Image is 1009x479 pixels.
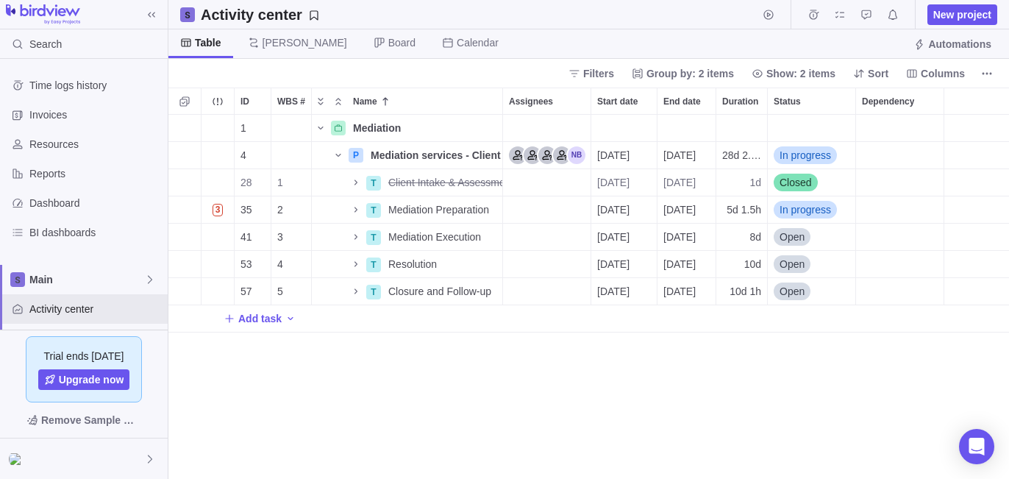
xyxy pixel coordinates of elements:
div: T [366,176,381,191]
div: End date [657,88,716,114]
span: [DATE] [663,230,696,244]
span: Expand [312,91,329,112]
span: Collapse [329,91,347,112]
div: Assignees [503,278,591,305]
div: Name [347,88,502,114]
span: [DATE] [597,230,630,244]
span: [DATE] [597,148,630,163]
span: 5 [277,284,283,299]
span: Save your current layout and filters as a View [195,4,326,25]
div: 2 [271,196,311,223]
div: Trouble indication [202,224,235,251]
span: Add activity [285,308,296,329]
span: Upgrade now [59,372,124,387]
span: Mediation Execution [388,230,481,244]
span: 4 [277,257,283,272]
span: Name [353,94,377,109]
div: Name [312,142,503,169]
div: Lead Mediator [553,146,571,164]
div: ID [235,196,271,224]
a: Upgrade now [38,369,130,390]
div: End date [657,142,716,169]
span: [DATE] [663,284,696,299]
span: In progress [780,202,831,217]
div: End date [657,196,716,224]
span: 1 [277,175,283,190]
div: Name [312,115,503,142]
div: WBS # [271,278,312,305]
span: 57 [240,284,252,299]
div: WBS # [271,251,312,278]
span: 10d 1h [730,284,761,299]
div: 41 [235,224,271,250]
div: Status [768,224,856,251]
div: Dependency [856,278,944,305]
div: 1 [271,169,311,196]
div: Assignees [503,169,591,196]
span: Time logs history [29,78,162,93]
div: WBS # [271,115,312,142]
div: Dependency [856,196,944,224]
span: 1d [749,175,761,190]
div: Start date [591,169,657,196]
div: Start date [591,115,657,142]
div: ID [235,278,271,305]
div: Name [312,169,503,196]
div: 57 [235,278,271,305]
div: Duration [716,278,768,305]
div: End date [657,251,716,278]
div: End date [657,224,716,251]
span: [DATE] [597,284,630,299]
span: Number of activities at risk [207,199,229,220]
div: Start date [591,142,657,169]
div: 5 [271,278,311,305]
span: Group by: 2 items [626,63,740,84]
div: P [349,148,363,163]
div: ID [235,142,271,169]
div: Nancy Brommell [9,450,26,468]
div: Status [768,115,856,142]
div: Duration [716,196,768,224]
div: Dependency [856,142,944,169]
span: [DATE] [663,257,696,272]
div: Status [768,88,855,114]
div: Status [768,196,856,224]
span: Sort [847,63,894,84]
div: Dependency [856,224,944,251]
div: Name [312,224,503,251]
div: 4 [235,142,271,168]
span: Selection mode [174,91,195,112]
div: Duration [716,88,767,114]
div: Client Intake & Assessment [382,169,502,196]
span: BI dashboards [29,225,162,240]
div: Trouble indication [202,142,235,169]
div: Certified Trainer [509,146,527,164]
span: Mediation Preparation [388,202,489,217]
span: ID [240,94,249,109]
a: Time logs [803,11,824,23]
span: 10d [744,257,761,272]
div: Closure and Follow-up [382,278,502,305]
span: Activity center [29,302,162,316]
div: 3 [271,224,311,250]
span: WBS # [277,94,305,109]
span: Table [195,35,221,50]
div: Assignees [503,251,591,278]
span: Resources [29,137,162,152]
a: Approval requests [856,11,877,23]
div: WBS # [271,169,312,196]
div: ID [235,251,271,278]
div: End date [657,169,716,196]
span: 35 [240,202,252,217]
div: Start date [591,224,657,251]
div: End date [657,278,716,305]
div: Start date [591,88,657,114]
div: Dependency [856,115,944,142]
span: [PERSON_NAME] [263,35,347,50]
div: Open [768,224,855,250]
span: Closure and Follow-up [388,284,491,299]
div: Status [768,142,856,169]
span: End date [663,94,701,109]
span: My assignments [830,4,850,25]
